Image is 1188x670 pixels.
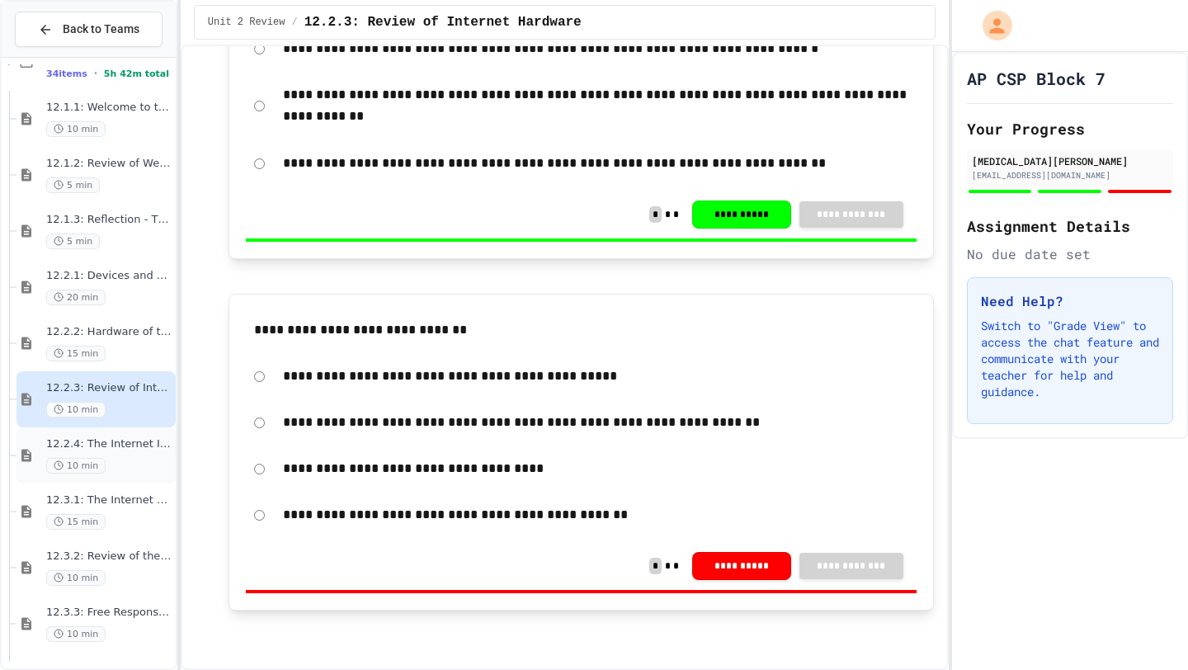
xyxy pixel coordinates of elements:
[104,68,169,79] span: 5h 42m total
[981,318,1159,400] p: Switch to "Grade View" to access the chat feature and communicate with your teacher for help and ...
[972,153,1168,168] div: [MEDICAL_DATA][PERSON_NAME]
[46,121,106,137] span: 10 min
[46,550,172,564] span: 12.3.2: Review of the Internet Protocol
[972,169,1168,182] div: [EMAIL_ADDRESS][DOMAIN_NAME]
[965,7,1016,45] div: My Account
[967,67,1105,90] h1: AP CSP Block 7
[291,16,297,29] span: /
[967,117,1173,140] h2: Your Progress
[967,215,1173,238] h2: Assignment Details
[46,269,172,283] span: 12.2.1: Devices and Networks
[63,21,139,38] span: Back to Teams
[46,514,106,530] span: 15 min
[967,244,1173,264] div: No due date set
[981,291,1159,311] h3: Need Help?
[208,16,285,29] span: Unit 2 Review
[46,234,100,249] span: 5 min
[94,67,97,80] span: •
[15,12,163,47] button: Back to Teams
[46,626,106,642] span: 10 min
[46,325,172,339] span: 12.2.2: Hardware of the Internet
[46,570,106,586] span: 10 min
[46,346,106,361] span: 15 min
[46,213,172,227] span: 12.1.3: Reflection - The Internet and You
[46,458,106,474] span: 10 min
[46,290,106,305] span: 20 min
[46,68,87,79] span: 34 items
[46,606,172,620] span: 12.3.3: Free Response - The Need for IP
[46,101,172,115] span: 12.1.1: Welcome to the Internet
[46,157,172,171] span: 12.1.2: Review of Welcome to the Internet
[304,12,582,32] span: 12.2.3: Review of Internet Hardware
[46,381,172,395] span: 12.2.3: Review of Internet Hardware
[46,402,106,418] span: 10 min
[46,493,172,507] span: 12.3.1: The Internet Protocol
[46,437,172,451] span: 12.2.4: The Internet Is In The Ocean
[46,177,100,193] span: 5 min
